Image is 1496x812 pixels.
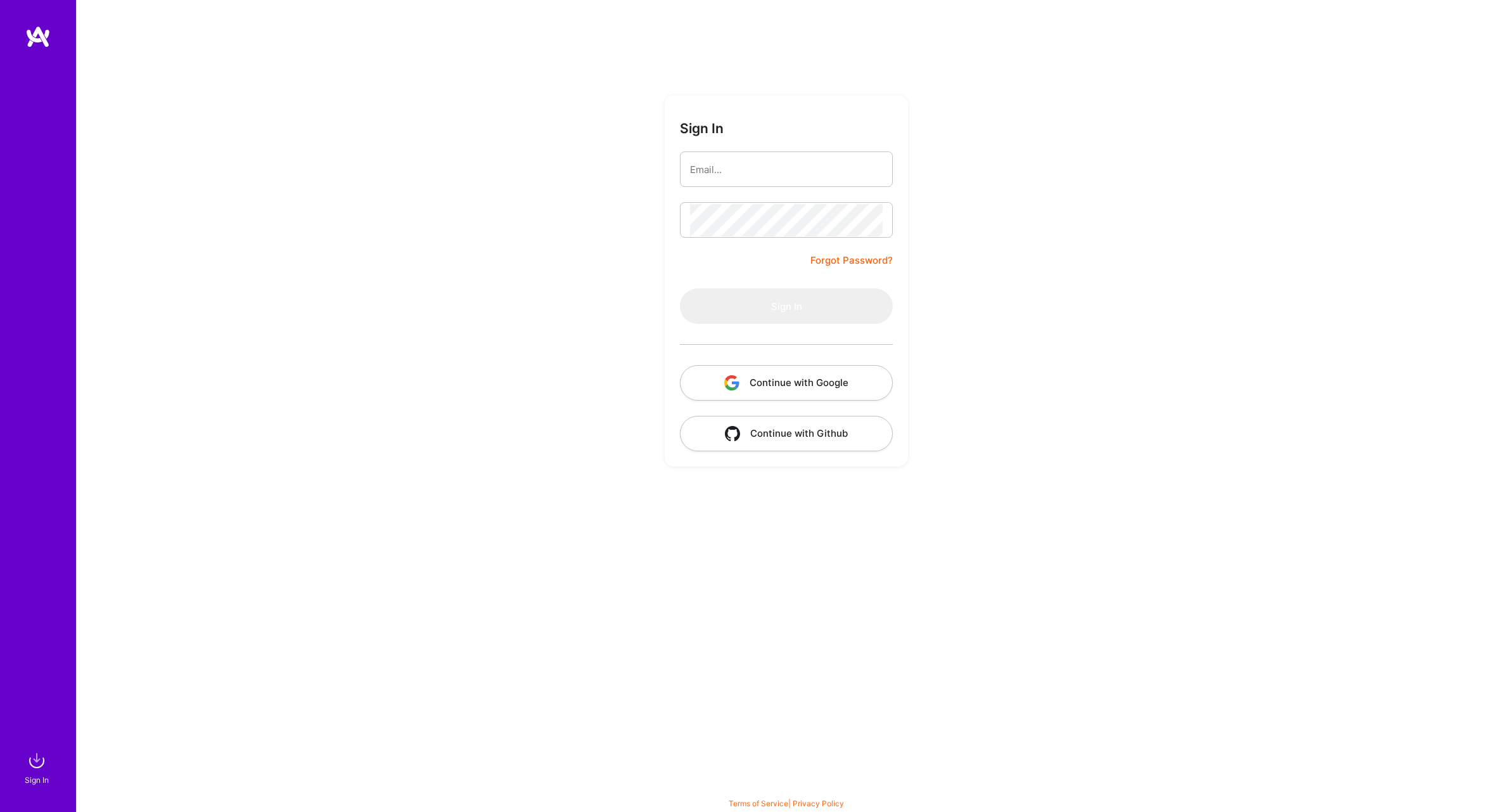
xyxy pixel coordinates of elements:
[810,253,893,268] a: Forgot Password?
[729,799,788,808] a: Terms of Service
[24,748,49,773] img: sign in
[725,426,740,441] img: icon
[680,120,724,136] h3: Sign In
[680,365,893,401] button: Continue with Google
[25,773,49,787] div: Sign In
[724,375,739,390] img: icon
[729,799,844,808] span: |
[27,748,49,787] a: sign inSign In
[25,25,51,48] img: logo
[793,799,844,808] a: Privacy Policy
[690,153,883,186] input: Email...
[680,288,893,324] button: Sign In
[76,774,1496,806] div: © 2025 ATeams Inc., All rights reserved.
[680,416,893,451] button: Continue with Github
